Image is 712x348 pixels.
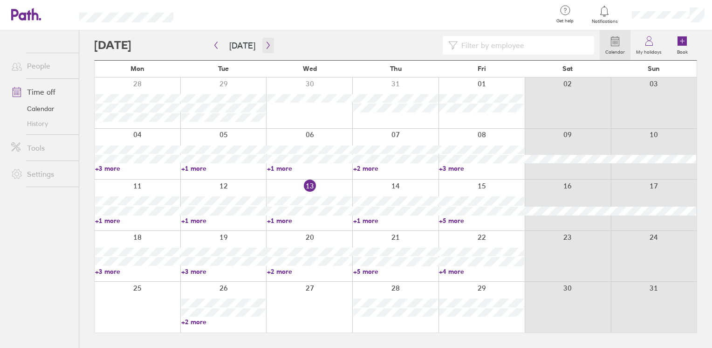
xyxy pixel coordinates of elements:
[600,47,630,55] label: Calendar
[267,267,352,276] a: +2 more
[562,65,573,72] span: Sat
[4,56,79,75] a: People
[130,65,144,72] span: Mon
[353,164,438,173] a: +2 more
[648,65,660,72] span: Sun
[458,36,589,54] input: Filter by employee
[478,65,486,72] span: Fri
[95,267,180,276] a: +3 more
[181,164,267,173] a: +1 more
[222,38,263,53] button: [DATE]
[353,216,438,225] a: +1 more
[671,47,693,55] label: Book
[390,65,402,72] span: Thu
[95,164,180,173] a: +3 more
[181,318,267,326] a: +2 more
[4,116,79,131] a: History
[181,267,267,276] a: +3 more
[218,65,229,72] span: Tue
[589,19,620,24] span: Notifications
[353,267,438,276] a: +5 more
[600,30,630,60] a: Calendar
[4,83,79,101] a: Time off
[267,216,352,225] a: +1 more
[4,101,79,116] a: Calendar
[630,30,667,60] a: My holidays
[630,47,667,55] label: My holidays
[550,18,580,24] span: Get help
[589,5,620,24] a: Notifications
[439,216,524,225] a: +5 more
[303,65,317,72] span: Wed
[439,164,524,173] a: +3 more
[4,139,79,157] a: Tools
[267,164,352,173] a: +1 more
[181,216,267,225] a: +1 more
[667,30,697,60] a: Book
[439,267,524,276] a: +4 more
[4,165,79,183] a: Settings
[95,216,180,225] a: +1 more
